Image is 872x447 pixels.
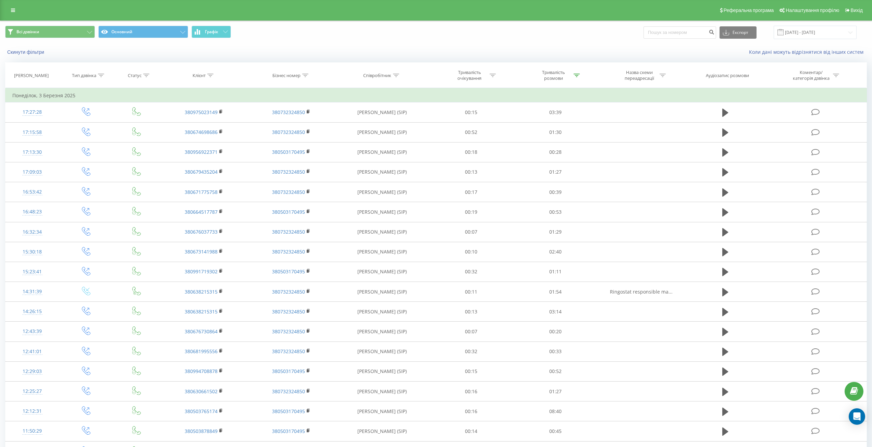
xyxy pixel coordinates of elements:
div: Тривалість очікування [451,70,488,81]
div: 15:23:41 [12,265,52,278]
div: Аудіозапис розмови [706,73,749,78]
td: 00:17 [429,182,513,202]
a: 380674698686 [185,129,218,135]
a: 380732324850 [272,169,305,175]
td: 00:28 [513,142,597,162]
td: [PERSON_NAME] (SIP) [335,322,429,342]
div: 15:30:18 [12,245,52,259]
a: 380681995556 [185,348,218,355]
button: Експорт [720,26,757,39]
td: 08:40 [513,401,597,421]
a: 380732324850 [272,189,305,195]
td: 00:32 [429,262,513,282]
td: 00:11 [429,282,513,302]
td: [PERSON_NAME] (SIP) [335,142,429,162]
td: 00:52 [429,122,513,142]
a: 380956922371 [185,149,218,155]
button: Основний [98,26,188,38]
div: 12:25:27 [12,385,52,398]
td: [PERSON_NAME] (SIP) [335,242,429,262]
td: [PERSON_NAME] (SIP) [335,302,429,322]
td: 00:19 [429,202,513,222]
td: 00:10 [429,242,513,262]
a: 380503170495 [272,209,305,215]
div: Коментар/категорія дзвінка [791,70,831,81]
div: 17:27:28 [12,105,52,119]
a: 380503170495 [272,149,305,155]
a: 380664517787 [185,209,218,215]
td: 01:27 [513,162,597,182]
a: 380503878849 [185,428,218,434]
td: 00:18 [429,142,513,162]
td: [PERSON_NAME] (SIP) [335,102,429,122]
div: Тривалість розмови [535,70,572,81]
a: 380732324850 [272,109,305,115]
a: 380638215315 [185,308,218,315]
td: 00:32 [429,342,513,361]
div: 11:50:29 [12,424,52,438]
a: 380503170495 [272,268,305,275]
div: Співробітник [363,73,391,78]
div: 17:13:30 [12,146,52,159]
a: 380732324850 [272,348,305,355]
div: 16:53:42 [12,185,52,199]
a: 380671775758 [185,189,218,195]
td: [PERSON_NAME] (SIP) [335,421,429,441]
div: Статус [128,73,142,78]
td: 00:33 [513,342,597,361]
button: Всі дзвінки [5,26,95,38]
div: Клієнт [193,73,206,78]
td: 00:13 [429,302,513,322]
td: 00:16 [429,401,513,421]
a: 380673141988 [185,248,218,255]
div: 14:31:39 [12,285,52,298]
a: 380975023149 [185,109,218,115]
div: 14:26:15 [12,305,52,318]
span: Налаштування профілю [786,8,839,13]
td: 00:14 [429,421,513,441]
div: 12:43:39 [12,325,52,338]
td: 01:30 [513,122,597,142]
td: [PERSON_NAME] (SIP) [335,342,429,361]
td: 00:15 [429,102,513,122]
td: 01:29 [513,222,597,242]
a: 380732324850 [272,228,305,235]
td: [PERSON_NAME] (SIP) [335,182,429,202]
a: 380503170495 [272,368,305,374]
div: [PERSON_NAME] [14,73,49,78]
a: 380994708878 [185,368,218,374]
button: Скинути фільтри [5,49,48,55]
button: Графік [192,26,231,38]
div: 12:41:01 [12,345,52,358]
div: Open Intercom Messenger [849,408,865,425]
span: Ringostat responsible ma... [610,288,673,295]
td: [PERSON_NAME] (SIP) [335,202,429,222]
a: 380732324850 [272,129,305,135]
td: [PERSON_NAME] (SIP) [335,382,429,401]
a: 380503170495 [272,428,305,434]
td: 00:39 [513,182,597,202]
td: [PERSON_NAME] (SIP) [335,262,429,282]
a: 380991719302 [185,268,218,275]
a: 380638215315 [185,288,218,295]
span: Графік [205,29,218,34]
div: 17:15:58 [12,126,52,139]
span: Реферальна програма [724,8,774,13]
td: 00:07 [429,322,513,342]
div: 12:29:03 [12,365,52,378]
td: 00:13 [429,162,513,182]
td: [PERSON_NAME] (SIP) [335,401,429,421]
td: 03:39 [513,102,597,122]
div: Тип дзвінка [72,73,96,78]
td: 00:15 [429,361,513,381]
td: [PERSON_NAME] (SIP) [335,282,429,302]
td: 03:14 [513,302,597,322]
td: Понеділок, 3 Березня 2025 [5,89,867,102]
a: 380732324850 [272,328,305,335]
td: 01:27 [513,382,597,401]
div: 16:48:23 [12,205,52,219]
a: 380630661502 [185,388,218,395]
a: 380732324850 [272,388,305,395]
a: 380676037733 [185,228,218,235]
td: [PERSON_NAME] (SIP) [335,361,429,381]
